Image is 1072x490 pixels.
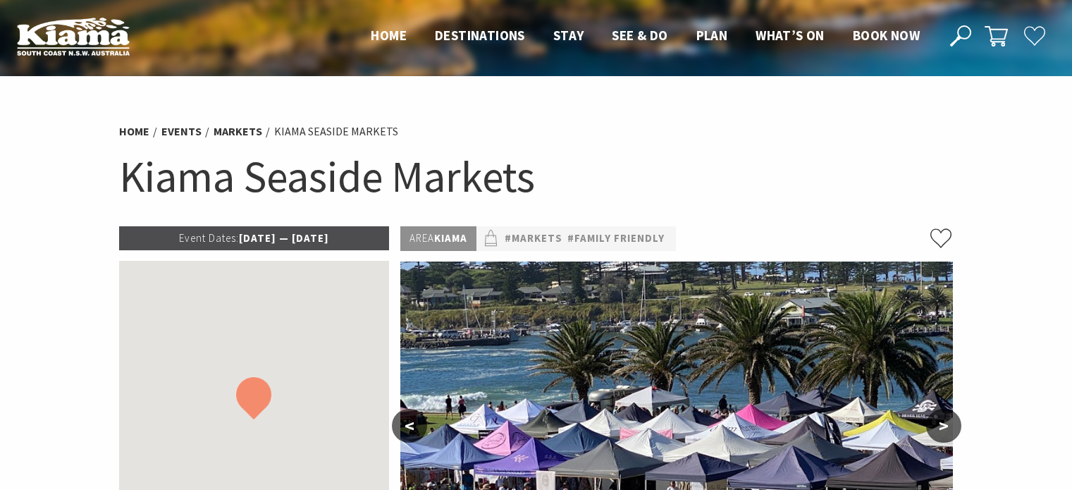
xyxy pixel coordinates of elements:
[17,17,130,56] img: Kiama Logo
[696,27,728,44] span: Plan
[161,124,202,139] a: Events
[119,124,149,139] a: Home
[357,25,934,48] nav: Main Menu
[926,409,961,443] button: >
[119,226,390,250] p: [DATE] — [DATE]
[371,27,407,44] span: Home
[400,226,476,251] p: Kiama
[392,409,427,443] button: <
[179,231,239,245] span: Event Dates:
[214,124,262,139] a: Markets
[756,27,825,44] span: What’s On
[119,148,954,205] h1: Kiama Seaside Markets
[505,230,562,247] a: #Markets
[853,27,920,44] span: Book now
[435,27,525,44] span: Destinations
[612,27,667,44] span: See & Do
[274,123,398,141] li: Kiama Seaside Markets
[409,231,434,245] span: Area
[567,230,665,247] a: #Family Friendly
[553,27,584,44] span: Stay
